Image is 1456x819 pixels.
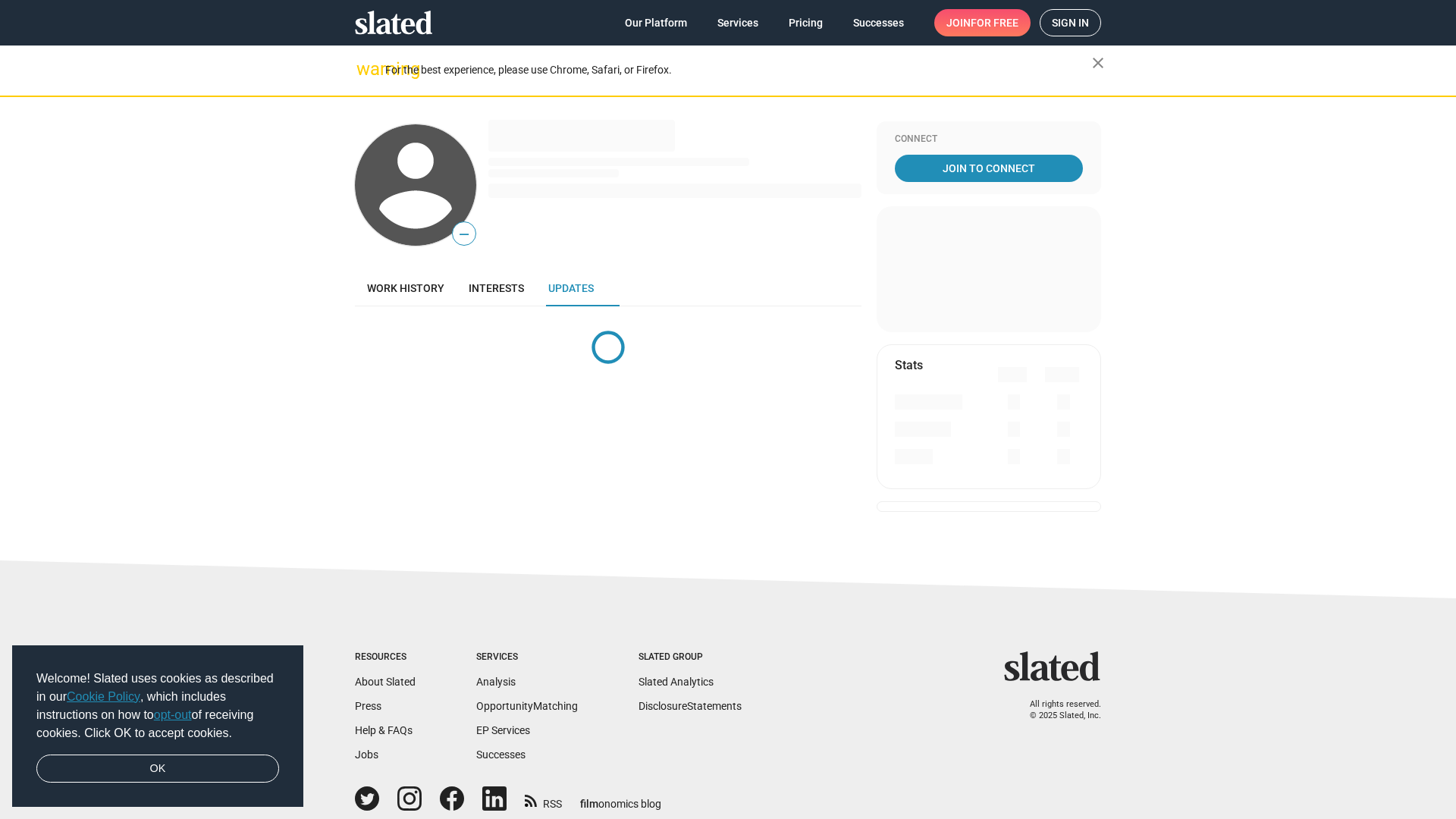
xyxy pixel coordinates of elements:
a: OpportunityMatching [476,700,578,712]
span: Pricing [789,9,823,36]
a: Slated Analytics [639,676,714,688]
a: Work history [355,270,457,306]
mat-icon: warning [356,60,375,78]
div: For the best experience, please use Chrome, Safari, or Firefox. [385,60,1092,80]
a: opt-out [154,708,192,721]
a: Services [705,9,770,36]
a: Our Platform [613,9,699,36]
span: Services [717,9,758,36]
a: Cookie Policy [67,690,140,703]
a: Joinfor free [934,9,1031,36]
div: Services [476,651,578,664]
a: Analysis [476,676,516,688]
a: Interests [457,270,536,306]
span: Join [946,9,1018,36]
a: Help & FAQs [355,724,413,736]
span: Our Platform [625,9,687,36]
span: Join To Connect [898,155,1080,182]
span: Interests [469,282,524,294]
a: Updates [536,270,606,306]
a: EP Services [476,724,530,736]
a: Jobs [355,748,378,761]
a: About Slated [355,676,416,688]
div: Resources [355,651,416,664]
div: Connect [895,133,1083,146]
a: Successes [476,748,526,761]
span: Welcome! Slated uses cookies as described in our , which includes instructions on how to of recei... [36,670,279,742]
a: RSS [525,788,562,811]
a: DisclosureStatements [639,700,742,712]
a: Join To Connect [895,155,1083,182]
p: All rights reserved. © 2025 Slated, Inc. [1014,699,1101,721]
a: Sign in [1040,9,1101,36]
span: Updates [548,282,594,294]
span: Successes [853,9,904,36]
span: film [580,798,598,810]
span: Work history [367,282,444,294]
div: Slated Group [639,651,742,664]
a: dismiss cookie message [36,755,279,783]
a: Press [355,700,381,712]
a: Successes [841,9,916,36]
a: Pricing [777,9,835,36]
div: cookieconsent [12,645,303,808]
mat-card-title: Stats [895,357,923,373]
span: — [453,224,475,244]
a: filmonomics blog [580,785,661,811]
span: Sign in [1052,10,1089,36]
span: for free [971,9,1018,36]
mat-icon: close [1089,54,1107,72]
